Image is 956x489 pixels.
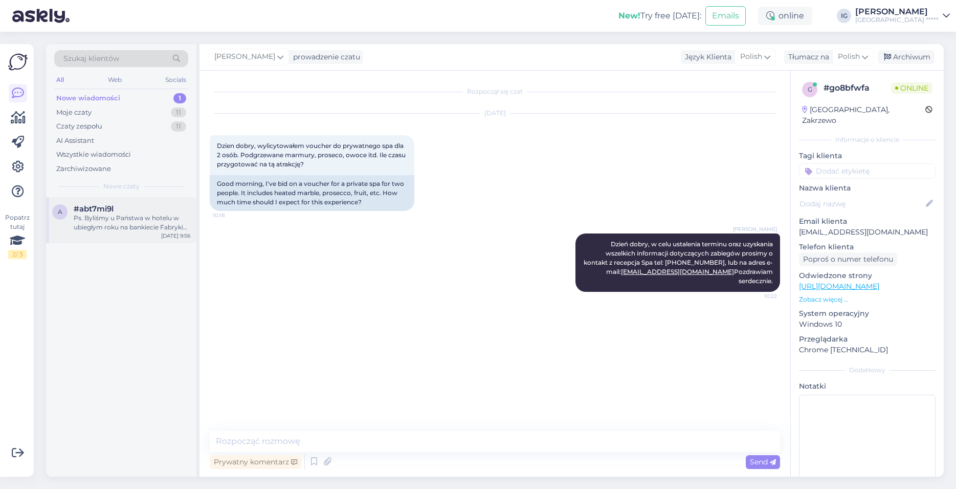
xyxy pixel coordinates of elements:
div: All [54,73,66,87]
span: Dzien dobry, wylicytowałem voucher do prywatnego spa dla 2 osób. Podgrzewane marmury, proseco, ow... [217,142,407,168]
p: [EMAIL_ADDRESS][DOMAIN_NAME] [799,227,936,238]
span: 10:22 [739,292,777,300]
p: Odwiedzone strony [799,270,936,281]
img: Askly Logo [8,52,28,72]
div: Prywatny komentarz [210,455,301,469]
input: Dodać etykietę [799,163,936,179]
span: Send [750,457,776,466]
div: Nowe wiadomości [56,93,120,103]
div: IG [837,9,851,23]
span: Nowe czaty [103,182,140,191]
p: System operacyjny [799,308,936,319]
p: Windows 10 [799,319,936,330]
div: Try free [DATE]: [618,10,701,22]
div: 11 [171,108,186,118]
a: [URL][DOMAIN_NAME] [799,282,879,291]
div: Czaty zespołu [56,121,102,132]
div: # go8bfwfa [824,82,891,94]
div: [PERSON_NAME] [855,8,939,16]
div: Moje czaty [56,108,92,118]
div: Wszystkie wiadomości [56,150,131,160]
div: 11 [171,121,186,132]
p: Chrome [TECHNICAL_ID] [799,345,936,355]
span: Polish [838,51,860,62]
p: Zobacz więcej ... [799,295,936,304]
span: #abt7mi9l [74,204,114,214]
span: Polish [740,51,762,62]
span: [PERSON_NAME] [733,225,777,233]
div: Web [106,73,124,87]
div: Socials [163,73,188,87]
span: g [808,86,812,93]
div: [DATE] [210,109,780,118]
div: 2 / 3 [8,250,27,259]
span: a [58,208,62,216]
button: Emails [705,6,746,26]
div: Informacje o kliencie [799,135,936,144]
div: online [758,7,812,25]
div: Dodatkowy [799,366,936,375]
div: Tłumacz na [784,52,829,62]
p: Nazwa klienta [799,183,936,194]
div: AI Assistant [56,136,94,146]
a: [EMAIL_ADDRESS][DOMAIN_NAME] [621,268,734,275]
div: Archiwum [878,50,935,64]
span: Dzień dobry, w celu ustalenia terminu oraz uzyskania wszelkich informacji dotyczących zabiegów pr... [584,240,774,285]
p: Notatki [799,381,936,392]
span: Online [891,82,932,94]
div: [DATE] 9:56 [161,232,190,240]
span: Szukaj klientów [63,53,119,64]
span: [PERSON_NAME] [214,51,275,62]
div: [GEOGRAPHIC_DATA], Zakrzewo [802,104,925,126]
p: Tagi klienta [799,151,936,161]
b: New! [618,11,640,20]
div: Zarchiwizowane [56,164,111,174]
div: Rozpoczął się czat [210,87,780,96]
input: Dodaj nazwę [799,198,924,209]
div: Good morning, I've bid on a voucher for a private spa for two people. It includes heated marble, ... [210,175,414,211]
span: 10:18 [213,211,251,219]
div: 1 [173,93,186,103]
div: Ps. Byliśmy u Państwa w hotelu w ubiegłym roku na bankiecie Fabryki Papieru Kaczory. Niestety nie... [74,214,190,232]
div: Poproś o numer telefonu [799,252,897,266]
div: prowadzenie czatu [289,52,360,62]
p: Przeglądarka [799,334,936,345]
div: Popatrz tutaj [8,213,27,259]
p: Email klienta [799,216,936,227]
p: Telefon klienta [799,242,936,252]
div: Język Klienta [681,52,731,62]
a: [PERSON_NAME][GEOGRAPHIC_DATA] ***** [855,8,950,24]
